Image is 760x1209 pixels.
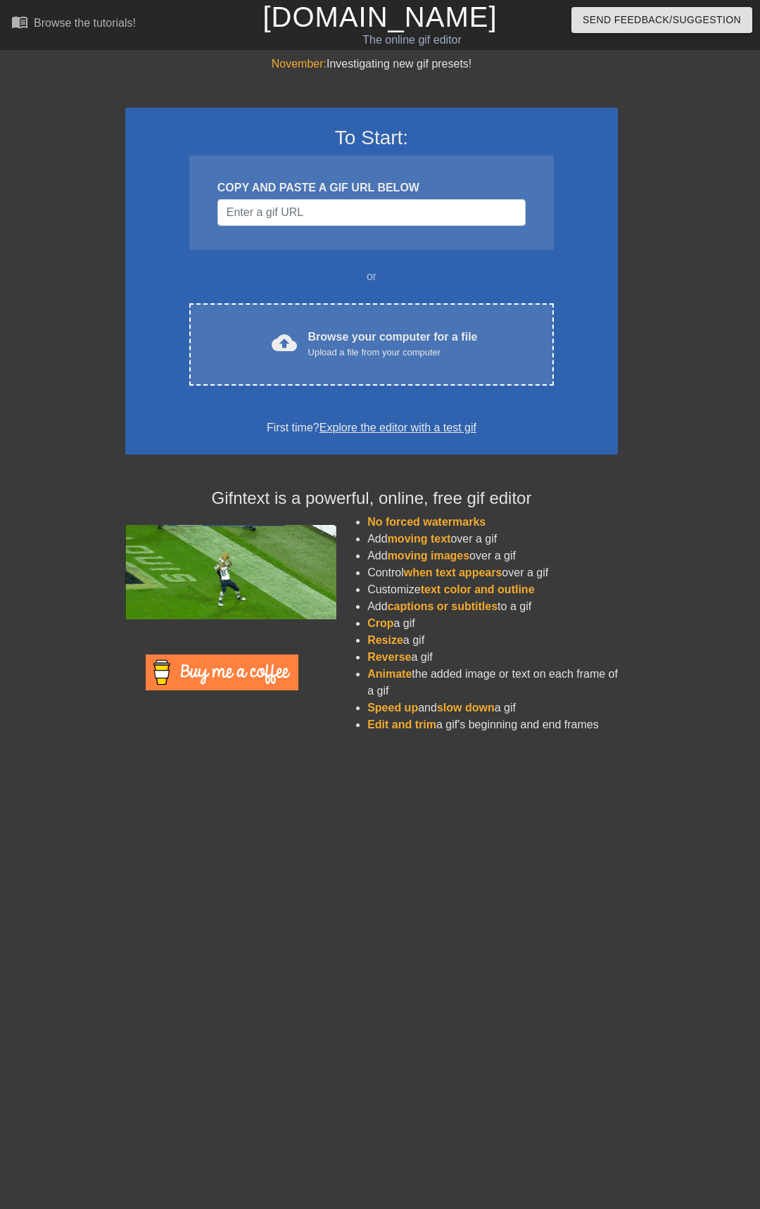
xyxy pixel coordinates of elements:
li: Add over a gif [367,531,618,547]
span: Crop [367,617,393,629]
li: the added image or text on each frame of a gif [367,666,618,700]
li: Add to a gif [367,598,618,615]
img: Buy Me A Coffee [146,654,298,690]
button: Send Feedback/Suggestion [571,7,752,33]
li: Add over a gif [367,547,618,564]
a: [DOMAIN_NAME] [262,1,497,32]
li: Customize [367,581,618,598]
div: Browse the tutorials! [34,17,136,29]
span: Speed up [367,702,418,714]
li: a gif's beginning and end frames [367,716,618,733]
div: or [162,268,581,285]
div: Upload a file from your computer [308,346,478,360]
h4: Gifntext is a powerful, online, free gif editor [125,488,618,509]
span: cloud_upload [272,330,297,355]
span: slow down [437,702,495,714]
div: COPY AND PASTE A GIF URL BELOW [217,179,526,196]
li: a gif [367,615,618,632]
span: Animate [367,668,412,680]
div: The online gif editor [260,32,564,49]
span: moving text [388,533,451,545]
span: text color and outline [421,583,535,595]
input: Username [217,199,526,226]
li: Control over a gif [367,564,618,581]
span: Edit and trim [367,719,436,730]
li: and a gif [367,700,618,716]
span: November: [272,58,327,70]
span: Reverse [367,651,411,663]
img: football_small.gif [125,525,336,619]
span: menu_book [11,13,28,30]
li: a gif [367,632,618,649]
span: moving images [388,550,469,562]
span: No forced watermarks [367,516,486,528]
a: Browse the tutorials! [11,13,136,35]
a: Explore the editor with a test gif [319,422,476,433]
span: when text appears [404,566,502,578]
span: Send Feedback/Suggestion [583,11,741,29]
span: captions or subtitles [388,600,498,612]
h3: To Start: [144,126,600,150]
li: a gif [367,649,618,666]
div: First time? [144,419,600,436]
div: Investigating new gif presets! [125,56,618,72]
div: Browse your computer for a file [308,329,478,360]
span: Resize [367,634,403,646]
